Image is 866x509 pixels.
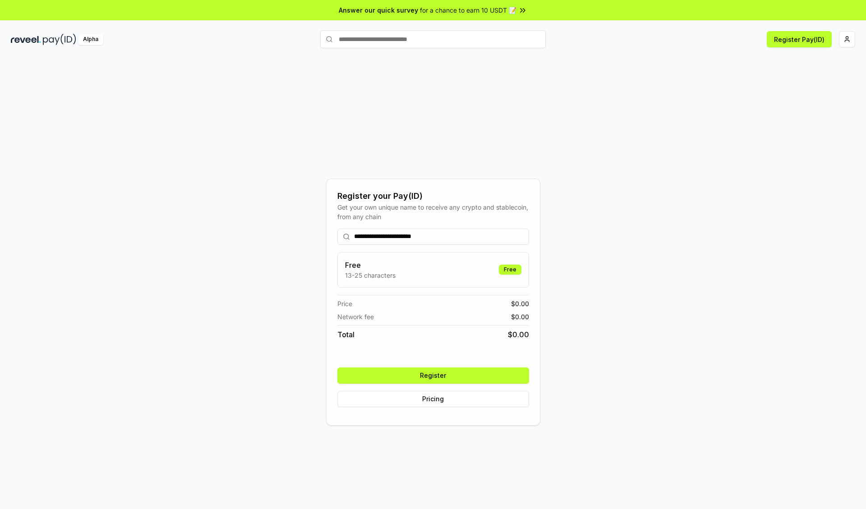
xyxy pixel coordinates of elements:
[420,5,516,15] span: for a chance to earn 10 USDT 📝
[499,265,521,275] div: Free
[511,299,529,308] span: $ 0.00
[345,260,396,271] h3: Free
[337,312,374,321] span: Network fee
[508,329,529,340] span: $ 0.00
[11,34,41,45] img: reveel_dark
[337,329,355,340] span: Total
[337,202,529,221] div: Get your own unique name to receive any crypto and stablecoin, from any chain
[337,367,529,384] button: Register
[43,34,76,45] img: pay_id
[337,190,529,202] div: Register your Pay(ID)
[345,271,396,280] p: 13-25 characters
[337,299,352,308] span: Price
[339,5,418,15] span: Answer our quick survey
[78,34,103,45] div: Alpha
[337,391,529,407] button: Pricing
[511,312,529,321] span: $ 0.00
[767,31,832,47] button: Register Pay(ID)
